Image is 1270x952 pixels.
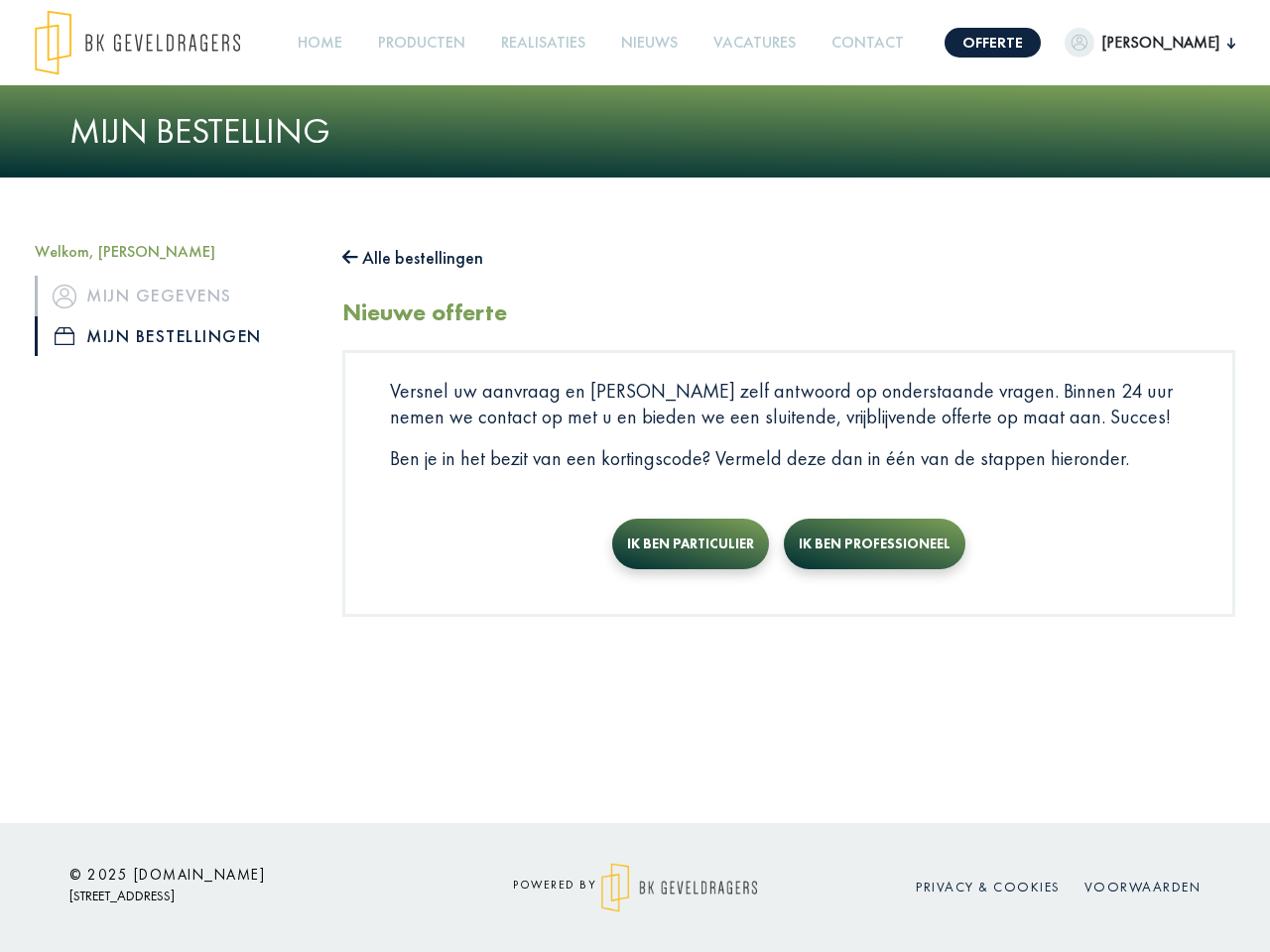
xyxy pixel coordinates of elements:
h1: Mijn bestelling [69,110,1201,153]
a: Offerte [945,28,1041,58]
a: Home [290,21,350,65]
h5: Welkom, [PERSON_NAME] [35,242,313,261]
a: Realisaties [493,21,593,65]
a: Vacatures [705,21,804,65]
img: icon [53,285,76,308]
button: Ik ben particulier [612,519,769,569]
p: [STREET_ADDRESS] [69,884,427,908]
p: Versnel uw aanvraag en [PERSON_NAME] zelf antwoord op onderstaande vragen. Binnen 24 uur nemen we... [390,378,1188,429]
div: powered by [456,863,814,912]
img: logo [35,10,240,75]
button: Alle bestellingen [342,242,483,274]
a: iconMijn gegevens [35,276,313,315]
img: dummypic.png [1065,28,1094,58]
h6: © 2025 [DOMAIN_NAME] [69,866,427,884]
button: Ik ben professioneel [784,519,965,569]
a: Nieuws [613,21,686,65]
span: [PERSON_NAME] [1094,31,1227,55]
a: Contact [824,21,912,65]
a: Producten [370,21,473,65]
p: Ben je in het bezit van een kortingscode? Vermeld deze dan in één van de stappen hieronder. [390,445,1188,471]
img: logo [601,863,757,912]
a: iconMijn bestellingen [35,316,313,356]
button: [PERSON_NAME] [1065,28,1235,58]
h2: Nieuwe offerte [342,298,507,327]
a: Voorwaarden [1084,878,1202,895]
img: icon [55,327,74,345]
a: Privacy & cookies [916,878,1061,895]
